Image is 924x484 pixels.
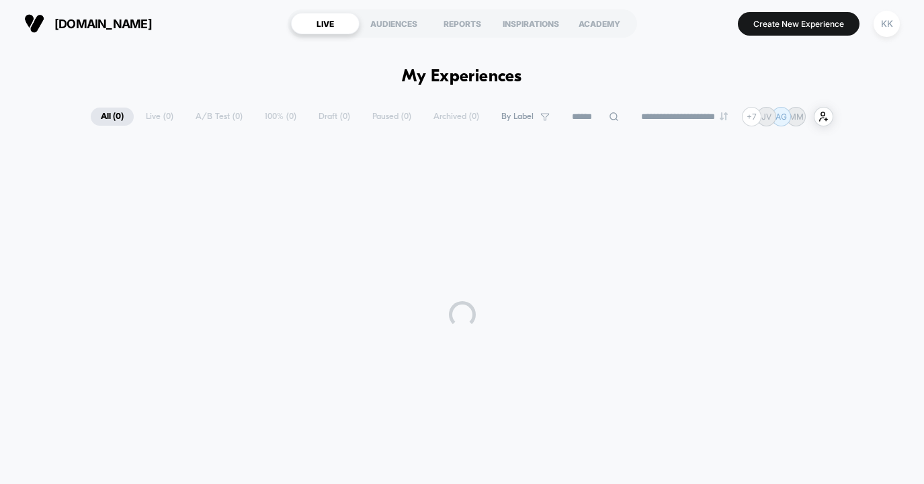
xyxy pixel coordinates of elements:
[428,13,497,34] div: REPORTS
[291,13,360,34] div: LIVE
[738,12,859,36] button: Create New Experience
[874,11,900,37] div: KK
[24,13,44,34] img: Visually logo
[720,112,728,120] img: end
[91,108,134,126] span: All ( 0 )
[775,112,787,122] p: AG
[497,13,565,34] div: INSPIRATIONS
[742,107,761,126] div: + 7
[789,112,804,122] p: MM
[761,112,771,122] p: JV
[402,67,522,87] h1: My Experiences
[20,13,156,34] button: [DOMAIN_NAME]
[360,13,428,34] div: AUDIENCES
[501,112,534,122] span: By Label
[565,13,634,34] div: ACADEMY
[870,10,904,38] button: KK
[54,17,152,31] span: [DOMAIN_NAME]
